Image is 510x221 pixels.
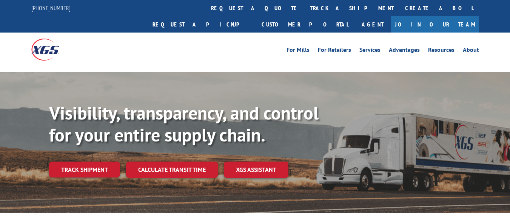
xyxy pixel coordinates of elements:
a: For Retailers [318,47,351,55]
a: Resources [428,47,455,55]
a: Customer Portal [256,16,354,33]
b: Visibility, transparency, and control for your entire supply chain. [49,101,319,146]
a: Track shipment [49,162,120,177]
a: Advantages [389,47,420,55]
a: Request a pickup [147,16,256,33]
a: [PHONE_NUMBER] [31,4,71,12]
a: Services [359,47,381,55]
a: About [463,47,479,55]
a: Join Our Team [391,16,479,33]
a: XGS ASSISTANT [224,162,288,178]
a: Calculate transit time [126,162,218,178]
a: Agent [354,16,391,33]
a: For Mills [287,47,310,55]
